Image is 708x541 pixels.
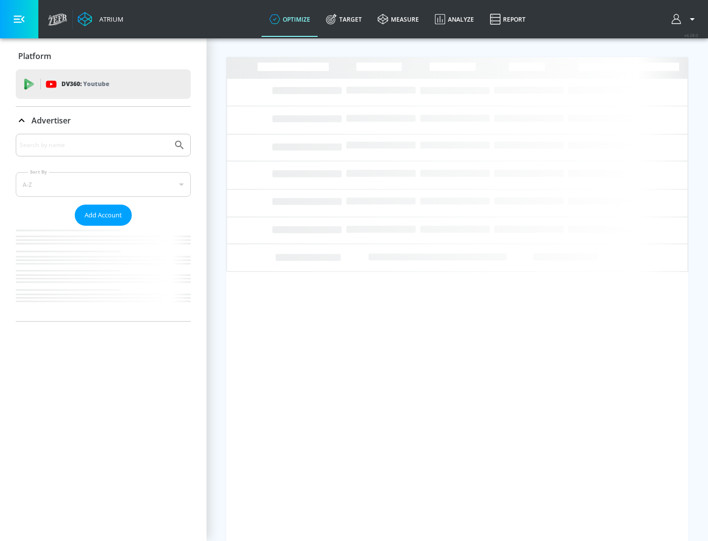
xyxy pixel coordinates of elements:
a: measure [370,1,427,37]
span: v 4.28.0 [684,32,698,38]
div: Advertiser [16,107,191,134]
p: Youtube [83,79,109,89]
input: Search by name [20,139,169,151]
a: Target [318,1,370,37]
label: Sort By [28,169,49,175]
a: Report [482,1,533,37]
div: Atrium [95,15,123,24]
a: Analyze [427,1,482,37]
div: Platform [16,42,191,70]
a: optimize [262,1,318,37]
a: Atrium [78,12,123,27]
span: Add Account [85,210,122,221]
div: A-Z [16,172,191,197]
nav: list of Advertiser [16,226,191,321]
p: Advertiser [31,115,71,126]
div: Advertiser [16,134,191,321]
p: DV360: [61,79,109,90]
div: DV360: Youtube [16,69,191,99]
p: Platform [18,51,51,61]
button: Add Account [75,205,132,226]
